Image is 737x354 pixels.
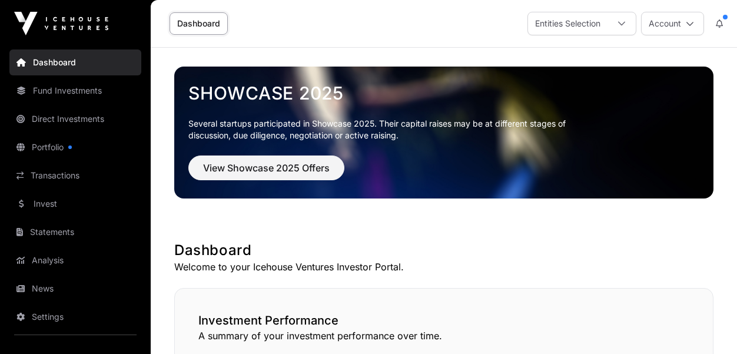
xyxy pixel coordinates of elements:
h1: Dashboard [174,241,713,260]
div: Entities Selection [528,12,607,35]
a: Statements [9,219,141,245]
p: Welcome to your Icehouse Ventures Investor Portal. [174,260,713,274]
button: View Showcase 2025 Offers [188,156,344,180]
a: View Showcase 2025 Offers [188,167,344,179]
h2: Investment Performance [198,312,689,329]
img: Showcase 2025 [174,67,713,198]
span: View Showcase 2025 Offers [203,161,330,175]
a: Dashboard [170,12,228,35]
a: Settings [9,304,141,330]
a: Invest [9,191,141,217]
a: Fund Investments [9,78,141,104]
p: Several startups participated in Showcase 2025. Their capital raises may be at different stages o... [188,118,584,141]
a: Dashboard [9,49,141,75]
a: Transactions [9,163,141,188]
p: A summary of your investment performance over time. [198,329,689,343]
img: Icehouse Ventures Logo [14,12,108,35]
a: Direct Investments [9,106,141,132]
a: News [9,276,141,302]
a: Portfolio [9,134,141,160]
a: Analysis [9,247,141,273]
a: Showcase 2025 [188,82,699,104]
button: Account [641,12,704,35]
